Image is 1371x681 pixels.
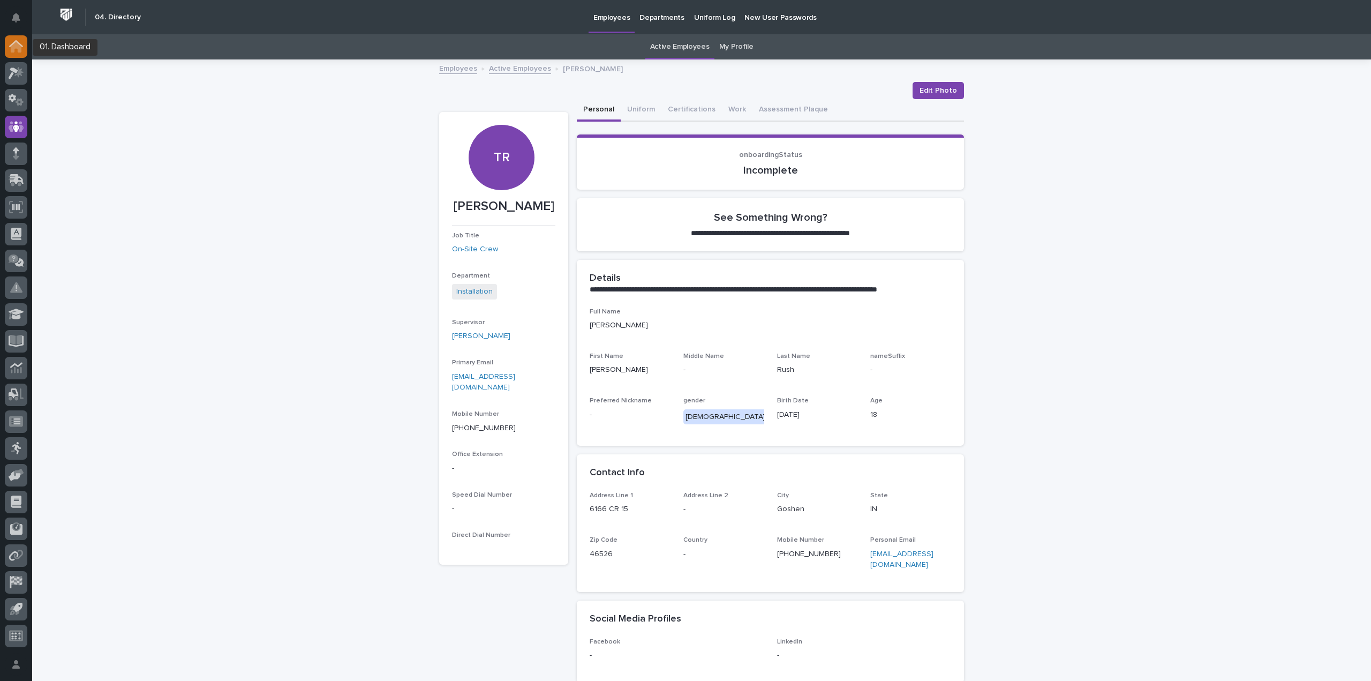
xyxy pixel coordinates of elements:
p: Incomplete [590,164,951,177]
span: nameSuffix [870,353,905,360]
a: Active Employees [650,34,710,59]
span: Personal Email [870,537,916,543]
span: Department [452,273,490,279]
p: 18 [870,409,951,421]
p: - [683,504,764,515]
span: Full Name [590,309,621,315]
span: Address Line 1 [590,492,633,499]
p: - [590,409,671,421]
span: gender [683,398,705,404]
span: Supervisor [452,319,485,326]
a: [EMAIL_ADDRESS][DOMAIN_NAME] [452,373,515,392]
span: LinkedIn [777,639,802,645]
img: Workspace Logo [56,5,76,25]
span: Age [870,398,883,404]
a: Active Employees [489,62,551,74]
p: 6166 CR 15 [590,504,671,515]
span: Zip Code [590,537,617,543]
a: [PHONE_NUMBER] [777,550,841,558]
p: - [452,463,555,474]
h2: Social Media Profiles [590,613,681,625]
h2: Contact Info [590,467,645,479]
h2: 04. Directory [95,13,141,22]
p: 46526 [590,549,671,560]
p: [PERSON_NAME] [590,364,671,376]
p: - [777,650,952,661]
button: Edit Photo [913,82,964,99]
h2: Details [590,273,621,285]
span: Mobile Number [452,411,499,417]
button: Work [722,99,752,122]
p: - [870,364,951,376]
span: onboardingStatus [739,151,802,159]
div: TR [469,84,534,165]
a: Employees [439,62,477,74]
span: Edit Photo [920,85,957,96]
p: Goshen [777,504,858,515]
a: [PHONE_NUMBER] [452,424,516,432]
span: Address Line 2 [683,492,728,499]
p: - [452,503,555,514]
button: Personal [577,99,621,122]
span: Country [683,537,707,543]
div: [DEMOGRAPHIC_DATA] [683,409,767,425]
a: [PERSON_NAME] [452,331,510,342]
a: Installation [456,286,493,297]
span: Preferred Nickname [590,398,652,404]
span: Facebook [590,639,620,645]
span: Primary Email [452,360,493,366]
span: Mobile Number [777,537,824,543]
p: IN [870,504,951,515]
p: [PERSON_NAME] [563,62,623,74]
span: Last Name [777,353,810,360]
span: State [870,492,888,499]
span: City [777,492,789,499]
span: Job Title [452,233,479,239]
button: Notifications [5,6,27,29]
h2: See Something Wrong? [714,211,827,224]
button: Uniform [621,99,661,122]
p: [PERSON_NAME] [590,320,951,331]
span: Direct Dial Number [452,532,510,538]
a: [EMAIL_ADDRESS][DOMAIN_NAME] [870,550,933,569]
p: - [590,650,764,661]
p: - [683,549,764,560]
span: Speed Dial Number [452,492,512,498]
p: [DATE] [777,409,858,421]
p: [PERSON_NAME] [452,199,555,214]
span: Office Extension [452,451,503,458]
span: Birth Date [777,398,809,404]
a: My Profile [719,34,754,59]
button: Certifications [661,99,722,122]
span: First Name [590,353,623,360]
span: Middle Name [683,353,724,360]
button: Assessment Plaque [752,99,834,122]
p: - [683,364,764,376]
a: On-Site Crew [452,244,498,255]
p: Rush [777,364,858,376]
div: Notifications [13,13,27,30]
